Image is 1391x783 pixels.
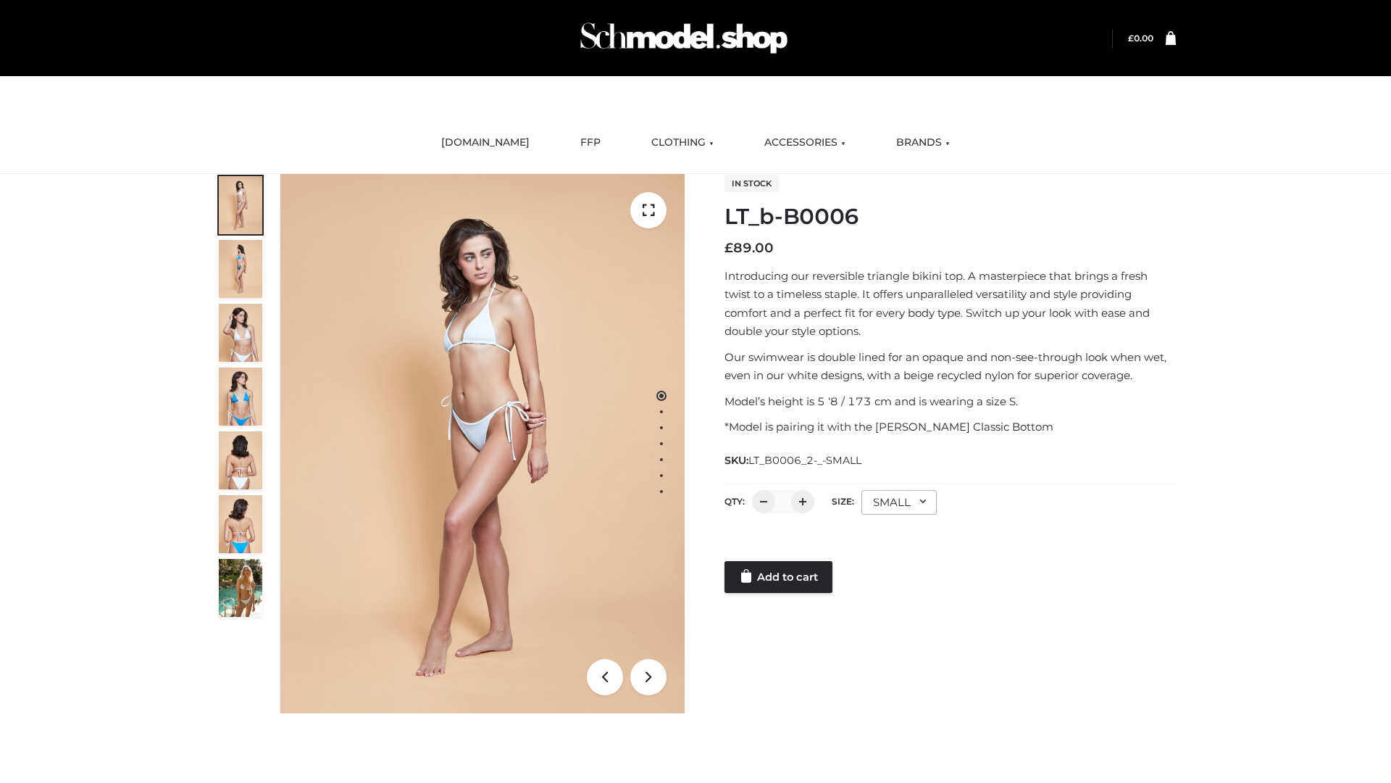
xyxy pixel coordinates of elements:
[280,174,685,713] img: ArielClassicBikiniTop_CloudNine_AzureSky_OW114ECO_1
[640,127,724,159] a: CLOTHING
[748,454,861,467] span: LT_B0006_2-_-SMALL
[724,561,832,593] a: Add to cart
[724,240,733,256] span: £
[724,240,774,256] bdi: 89.00
[219,431,262,489] img: ArielClassicBikiniTop_CloudNine_AzureSky_OW114ECO_7-scaled.jpg
[753,127,856,159] a: ACCESSORIES
[724,496,745,507] label: QTY:
[575,9,793,67] img: Schmodel Admin 964
[724,418,1176,436] p: *Model is pairing it with the [PERSON_NAME] Classic Bottom
[1128,33,1153,43] bdi: 0.00
[724,175,779,192] span: In stock
[219,240,262,298] img: ArielClassicBikiniTop_CloudNine_AzureSky_OW114ECO_2-scaled.jpg
[430,127,540,159] a: [DOMAIN_NAME]
[724,392,1176,411] p: Model’s height is 5 ‘8 / 173 cm and is wearing a size S.
[1128,33,1153,43] a: £0.00
[569,127,611,159] a: FFP
[219,304,262,362] img: ArielClassicBikiniTop_CloudNine_AzureSky_OW114ECO_3-scaled.jpg
[724,267,1176,341] p: Introducing our reversible triangle bikini top. A masterpiece that brings a fresh twist to a time...
[861,490,937,515] div: SMALL
[219,495,262,553] img: ArielClassicBikiniTop_CloudNine_AzureSky_OW114ECO_8-scaled.jpg
[219,176,262,234] img: ArielClassicBikiniTop_CloudNine_AzureSky_OW114ECO_1-scaled.jpg
[724,204,1176,230] h1: LT_b-B0006
[219,368,262,426] img: ArielClassicBikiniTop_CloudNine_AzureSky_OW114ECO_4-scaled.jpg
[724,452,863,469] span: SKU:
[724,348,1176,385] p: Our swimwear is double lined for an opaque and non-see-through look when wet, even in our white d...
[832,496,854,507] label: Size:
[219,559,262,617] img: Arieltop_CloudNine_AzureSky2.jpg
[885,127,961,159] a: BRANDS
[1128,33,1134,43] span: £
